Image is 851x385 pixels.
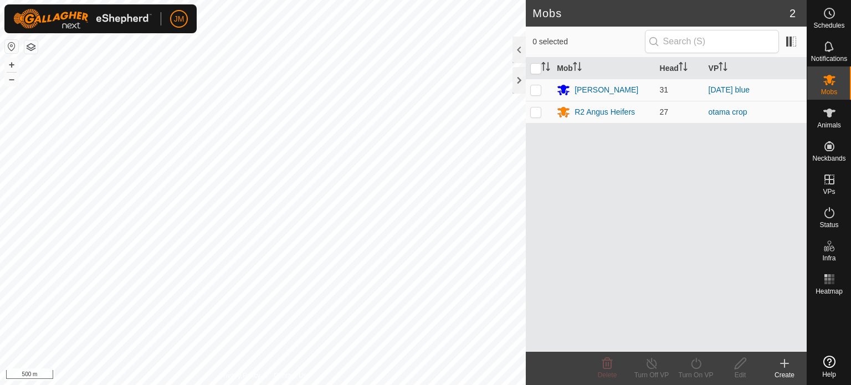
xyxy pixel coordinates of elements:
span: Delete [598,371,617,379]
span: Infra [822,255,835,261]
a: Help [807,351,851,382]
button: + [5,58,18,71]
p-sorticon: Activate to sort [719,64,727,73]
span: Help [822,371,836,378]
button: Map Layers [24,40,38,54]
div: Create [762,370,807,380]
p-sorticon: Activate to sort [679,64,688,73]
span: 2 [790,5,796,22]
div: Turn Off VP [629,370,674,380]
div: Turn On VP [674,370,718,380]
span: Schedules [813,22,844,29]
span: JM [174,13,184,25]
h2: Mobs [532,7,790,20]
th: Mob [552,58,655,79]
span: Heatmap [816,288,843,295]
input: Search (S) [645,30,779,53]
span: Status [819,222,838,228]
span: 27 [660,107,669,116]
img: Gallagher Logo [13,9,152,29]
span: Notifications [811,55,847,62]
span: Neckbands [812,155,845,162]
span: Animals [817,122,841,129]
a: otama crop [709,107,747,116]
div: R2 Angus Heifers [575,106,635,118]
a: Privacy Policy [219,371,261,381]
span: VPs [823,188,835,195]
span: Mobs [821,89,837,95]
div: [PERSON_NAME] [575,84,638,96]
a: [DATE] blue [709,85,750,94]
button: – [5,73,18,86]
th: Head [655,58,704,79]
p-sorticon: Activate to sort [573,64,582,73]
span: 0 selected [532,36,644,48]
p-sorticon: Activate to sort [541,64,550,73]
a: Contact Us [274,371,306,381]
th: VP [704,58,807,79]
div: Edit [718,370,762,380]
button: Reset Map [5,40,18,53]
span: 31 [660,85,669,94]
